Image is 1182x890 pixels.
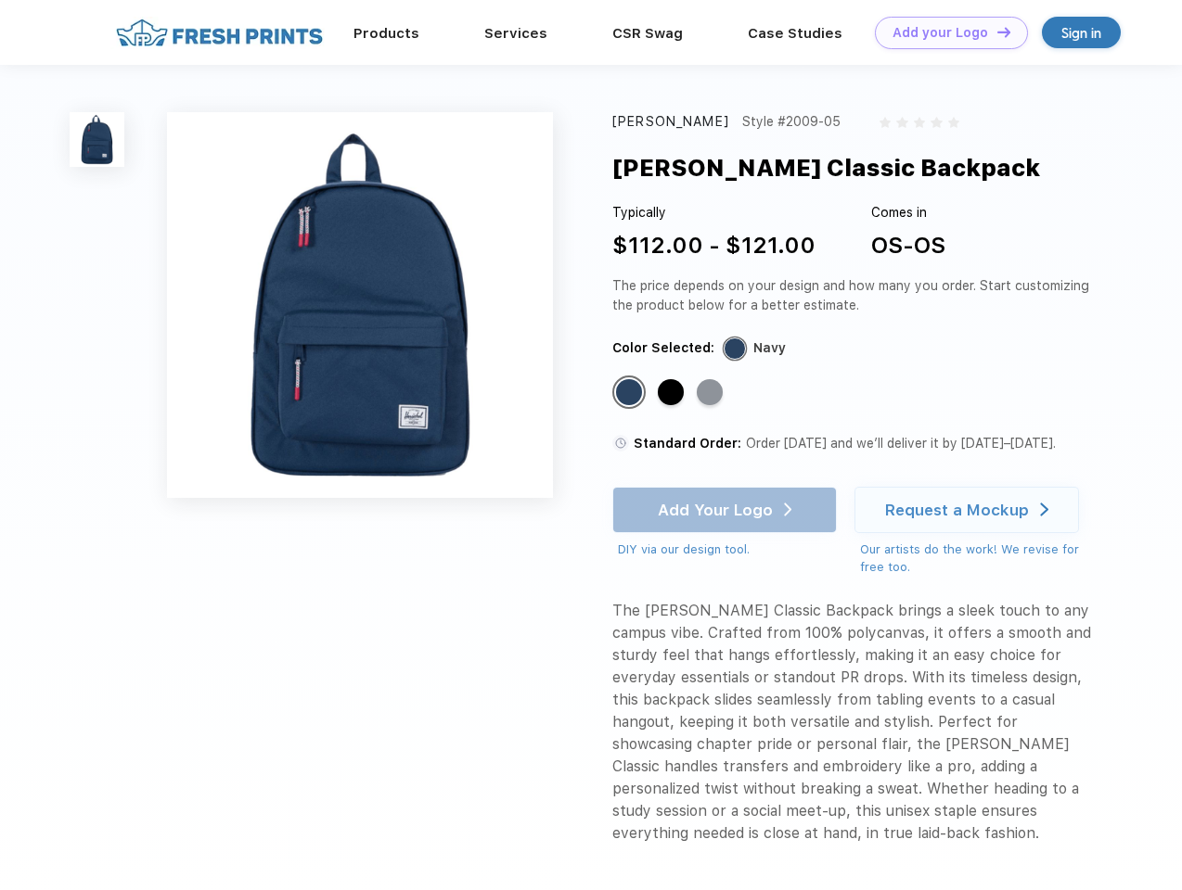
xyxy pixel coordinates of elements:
div: DIY via our design tool. [618,540,837,559]
span: Standard Order: [634,436,741,451]
img: fo%20logo%202.webp [110,17,328,49]
div: Black [658,379,684,405]
div: Our artists do the work! We revise for free too. [860,540,1097,577]
a: Products [353,25,419,42]
div: Request a Mockup [885,501,1029,519]
div: Sign in [1061,22,1101,44]
img: gray_star.svg [896,117,907,128]
div: OS-OS [871,229,945,262]
div: $112.00 - $121.00 [612,229,816,262]
div: Typically [612,203,816,222]
img: DT [997,27,1010,37]
img: gray_star.svg [914,117,925,128]
img: gray_star.svg [880,117,891,128]
img: white arrow [1040,502,1048,516]
img: gray_star.svg [931,117,942,128]
img: func=resize&h=640 [167,112,553,498]
div: Add your Logo [893,25,988,41]
div: Style #2009-05 [742,112,841,132]
a: Sign in [1042,17,1121,48]
div: Color Selected: [612,338,714,358]
img: func=resize&h=100 [70,112,124,167]
div: [PERSON_NAME] Classic Backpack [612,150,1040,185]
img: gray_star.svg [948,117,959,128]
div: Raven Crosshatch [697,379,723,405]
div: Navy [616,379,642,405]
div: [PERSON_NAME] [612,112,729,132]
img: standard order [612,435,629,451]
div: Navy [753,338,786,358]
div: The [PERSON_NAME] Classic Backpack brings a sleek touch to any campus vibe. Crafted from 100% pol... [612,600,1097,845]
div: Comes in [871,203,945,222]
span: Order [DATE] and we’ll deliver it by [DATE]–[DATE]. [746,436,1056,451]
div: The price depends on your design and how many you order. Start customizing the product below for ... [612,276,1097,315]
